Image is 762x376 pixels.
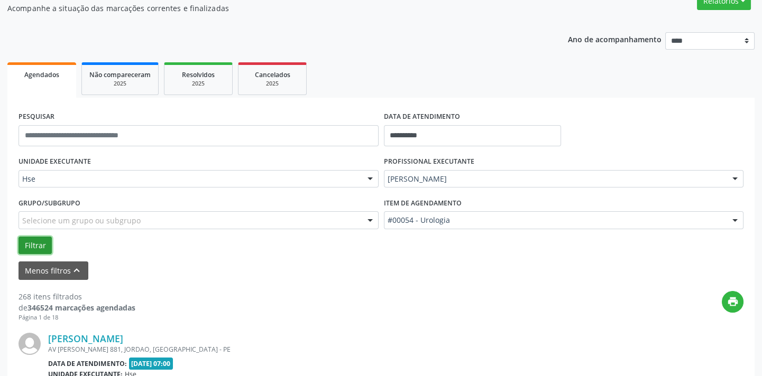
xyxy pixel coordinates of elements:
strong: 346524 marcações agendadas [27,303,135,313]
label: DATA DE ATENDIMENTO [384,109,460,125]
label: PROFISSIONAL EXECUTANTE [384,154,474,170]
span: Selecione um grupo ou subgrupo [22,215,141,226]
div: 2025 [89,80,151,88]
b: Data de atendimento: [48,359,127,368]
p: Ano de acompanhamento [568,32,662,45]
span: Resolvidos [182,70,215,79]
div: Página 1 de 18 [19,313,135,322]
button: Filtrar [19,237,52,255]
div: AV [PERSON_NAME] 881, JORDAO, [GEOGRAPHIC_DATA] - PE [48,345,585,354]
div: de [19,302,135,313]
button: Menos filtroskeyboard_arrow_up [19,261,88,280]
label: Grupo/Subgrupo [19,195,80,211]
i: print [727,296,739,307]
div: 268 itens filtrados [19,291,135,302]
label: UNIDADE EXECUTANTE [19,154,91,170]
p: Acompanhe a situação das marcações correntes e finalizadas [7,3,530,14]
label: PESQUISAR [19,109,54,125]
div: 2025 [246,80,299,88]
span: [DATE] 07:00 [129,358,173,370]
span: Hse [22,174,357,184]
img: img [19,333,41,355]
label: Item de agendamento [384,195,462,211]
button: print [722,291,743,313]
a: [PERSON_NAME] [48,333,123,344]
span: #00054 - Urologia [388,215,722,225]
div: 2025 [172,80,225,88]
span: [PERSON_NAME] [388,174,722,184]
i: keyboard_arrow_up [71,265,82,276]
span: Não compareceram [89,70,151,79]
span: Cancelados [255,70,290,79]
span: Agendados [24,70,59,79]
